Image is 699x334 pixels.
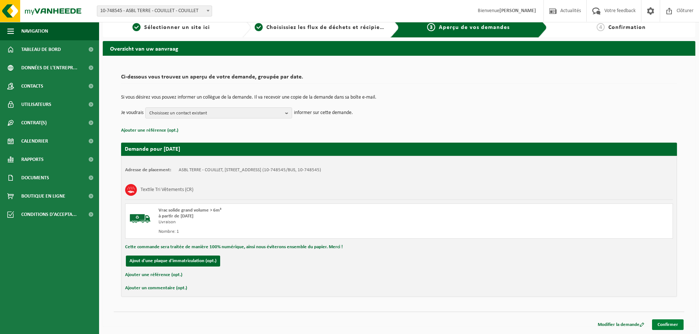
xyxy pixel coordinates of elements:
[144,25,210,30] span: Sélectionner un site ici
[266,25,389,30] span: Choisissiez les flux de déchets et récipients
[159,214,193,219] strong: à partir de [DATE]
[597,23,605,31] span: 4
[141,184,193,196] h3: Textile Tri Vêtements (CR)
[21,77,43,95] span: Contacts
[103,41,695,55] h2: Overzicht van uw aanvraag
[97,5,212,16] span: 10-748545 - ASBL TERRE - COUILLET - COUILLET
[149,108,282,119] span: Choisissez un contact existant
[427,23,435,31] span: 3
[121,107,143,118] p: Je voudrais
[97,6,212,16] span: 10-748545 - ASBL TERRE - COUILLET - COUILLET
[106,23,236,32] a: 1Sélectionner un site ici
[121,95,677,100] p: Si vous désirez vous pouvez informer un collègue de la demande. Il va recevoir une copie de la de...
[21,187,65,205] span: Boutique en ligne
[294,107,353,118] p: informer sur cette demande.
[125,283,187,293] button: Ajouter un commentaire (opt.)
[145,107,292,118] button: Choisissez un contact existant
[121,74,677,84] h2: Ci-dessous vous trouvez un aperçu de votre demande, groupée par date.
[255,23,263,31] span: 2
[21,114,47,132] span: Contrat(s)
[125,270,182,280] button: Ajouter une référence (opt.)
[179,167,321,173] td: ASBL TERRE - COUILLET, [STREET_ADDRESS] (10-748545/BUS, 10-748545)
[159,229,429,235] div: Nombre: 1
[21,150,44,169] span: Rapports
[439,25,510,30] span: Aperçu de vos demandes
[21,95,51,114] span: Utilisateurs
[608,25,646,30] span: Confirmation
[21,40,61,59] span: Tableau de bord
[129,208,151,230] img: BL-SO-LV.png
[21,59,77,77] span: Données de l'entrepr...
[21,169,49,187] span: Documents
[592,319,650,330] a: Modifier la demande
[499,8,536,14] strong: [PERSON_NAME]
[255,23,385,32] a: 2Choisissiez les flux de déchets et récipients
[21,205,77,224] span: Conditions d'accepta...
[652,319,684,330] a: Confirmer
[121,126,178,135] button: Ajouter une référence (opt.)
[132,23,141,31] span: 1
[21,132,48,150] span: Calendrier
[21,22,48,40] span: Navigation
[159,219,429,225] div: Livraison
[159,208,221,213] span: Vrac solide grand volume > 6m³
[125,242,343,252] button: Cette commande sera traitée de manière 100% numérique, ainsi nous éviterons ensemble du papier. M...
[125,168,171,172] strong: Adresse de placement:
[126,256,220,267] button: Ajout d'une plaque d'immatriculation (opt.)
[125,146,180,152] strong: Demande pour [DATE]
